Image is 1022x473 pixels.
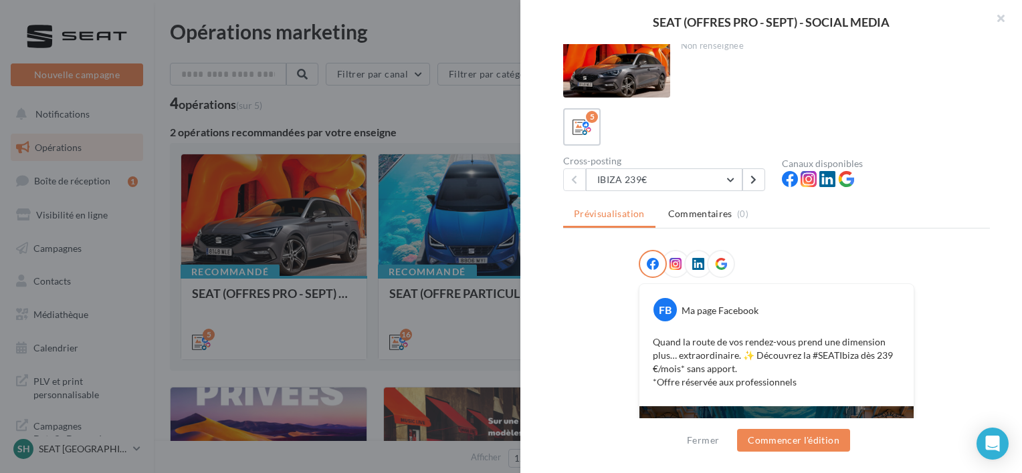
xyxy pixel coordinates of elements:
[653,298,677,321] div: FB
[977,428,1009,460] div: Open Intercom Messenger
[668,207,732,220] span: Commentaires
[653,335,900,389] p: Quand la route de vos rendez-vous prend une dimension plus… extraordinaire. ✨ Découvrez la #SEATI...
[681,40,980,52] div: Non renseignée
[563,156,771,166] div: Cross-posting
[737,429,850,452] button: Commencer l'édition
[682,304,758,317] div: Ma page Facebook
[737,208,748,219] span: (0)
[682,432,724,448] button: Fermer
[586,168,742,191] button: IBIZA 239€
[542,16,1001,28] div: SEAT (OFFRES PRO - SEPT) - SOCIAL MEDIA
[782,159,990,168] div: Canaux disponibles
[586,111,598,123] div: 5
